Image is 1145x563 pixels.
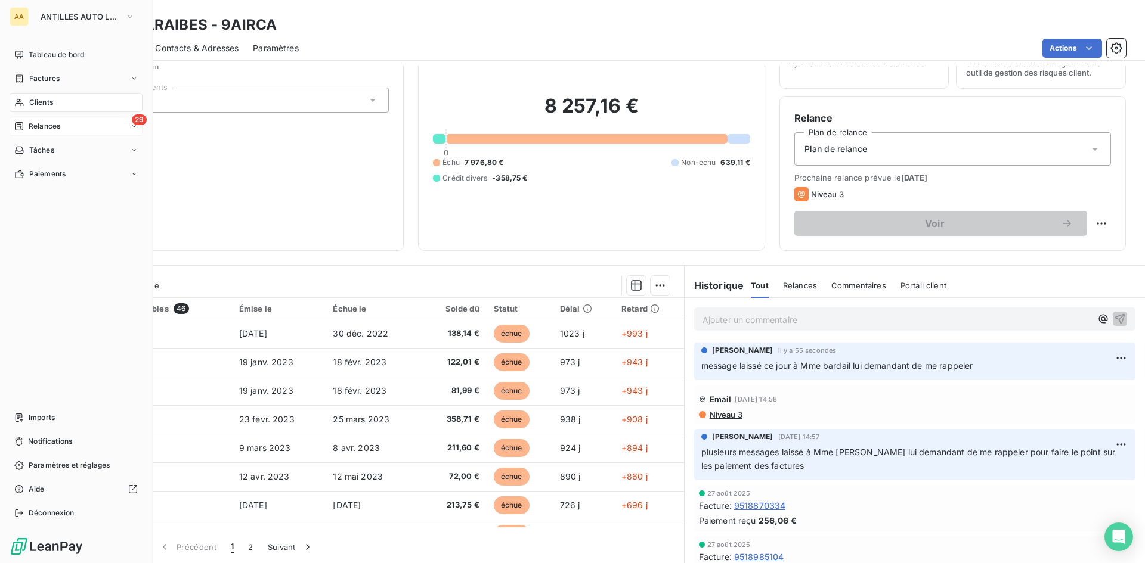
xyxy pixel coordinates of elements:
[900,281,946,290] span: Portail client
[494,304,546,313] div: Statut
[778,347,837,354] span: il y a 55 secondes
[333,500,361,510] span: [DATE]
[465,157,504,168] span: 7 976,80 €
[494,353,530,371] span: échue
[241,534,260,559] button: 2
[94,303,225,314] div: Pièces comptables
[621,328,648,338] span: +993 j
[239,304,319,313] div: Émise le
[239,328,267,338] span: [DATE]
[444,148,448,157] span: 0
[253,42,299,54] span: Paramètres
[494,439,530,457] span: échue
[759,514,797,527] span: 256,06 €
[831,281,886,290] span: Commentaires
[712,345,773,356] span: [PERSON_NAME]
[261,534,321,559] button: Suivant
[427,356,479,368] span: 122,01 €
[239,471,290,481] span: 12 avr. 2023
[901,173,928,182] span: [DATE]
[10,537,83,556] img: Logo LeanPay
[621,385,648,396] span: +943 j
[794,211,1087,236] button: Voir
[707,490,751,497] span: 27 août 2025
[333,385,386,396] span: 18 févr. 2023
[804,143,867,155] span: Plan de relance
[560,357,580,367] span: 973 j
[427,304,479,313] div: Solde dû
[29,169,66,179] span: Paiements
[708,410,742,419] span: Niveau 3
[29,460,110,471] span: Paramètres et réglages
[239,500,267,510] span: [DATE]
[174,303,189,314] span: 46
[699,550,732,563] span: Facture :
[151,534,224,559] button: Précédent
[734,499,786,512] span: 9518870334
[29,145,54,155] span: Tâches
[239,443,291,453] span: 9 mars 2023
[333,357,386,367] span: 18 févr. 2023
[560,414,581,424] span: 938 j
[333,328,388,338] span: 30 déc. 2022
[333,471,383,481] span: 12 mai 2023
[685,278,744,293] h6: Historique
[239,385,293,396] span: 19 janv. 2023
[494,468,530,486] span: échue
[29,121,60,132] span: Relances
[28,436,72,447] span: Notifications
[333,414,389,424] span: 25 mars 2023
[10,7,29,26] div: AA
[132,114,147,125] span: 29
[560,304,607,313] div: Délai
[811,189,844,199] span: Niveau 3
[621,471,648,481] span: +860 j
[701,360,973,371] span: message laissé ce jour à Mme bardail lui demandant de me rappeler
[560,500,580,510] span: 726 j
[231,541,234,553] span: 1
[794,111,1111,125] h6: Relance
[29,508,75,518] span: Déconnexion
[29,97,53,108] span: Clients
[621,357,648,367] span: +943 j
[41,12,120,21] span: ANTILLES AUTO LOCATION
[427,385,479,397] span: 81,99 €
[809,219,1061,228] span: Voir
[783,281,817,290] span: Relances
[712,431,773,442] span: [PERSON_NAME]
[494,410,530,428] span: échue
[751,281,769,290] span: Tout
[701,447,1118,471] span: plusieurs messages laissé à Mme [PERSON_NAME] lui demandant de me rappeler pour faire le point su...
[1042,39,1102,58] button: Actions
[734,550,784,563] span: 9518985104
[966,58,1116,77] span: Surveiller ce client en intégrant votre outil de gestion des risques client.
[442,157,460,168] span: Échu
[699,499,732,512] span: Facture :
[681,157,716,168] span: Non-échu
[239,357,293,367] span: 19 janv. 2023
[333,443,380,453] span: 8 avr. 2023
[621,443,648,453] span: +894 j
[433,94,750,130] h2: 8 257,16 €
[794,173,1111,182] span: Prochaine relance prévue le
[621,414,648,424] span: +908 j
[492,173,527,183] span: -358,75 €
[29,412,55,423] span: Imports
[699,514,756,527] span: Paiement reçu
[427,471,479,483] span: 72,00 €
[333,304,413,313] div: Échue le
[10,480,143,499] a: Aide
[494,525,530,543] span: échue
[778,433,820,440] span: [DATE] 14:57
[239,414,295,424] span: 23 févr. 2023
[735,396,777,403] span: [DATE] 14:58
[1104,522,1133,551] div: Open Intercom Messenger
[105,14,277,36] h3: AIR CARAIBES - 9AIRCA
[155,42,239,54] span: Contacts & Adresses
[427,328,479,340] span: 138,14 €
[710,394,732,404] span: Email
[494,382,530,400] span: échue
[560,328,584,338] span: 1023 j
[427,442,479,454] span: 211,60 €
[29,49,84,60] span: Tableau de bord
